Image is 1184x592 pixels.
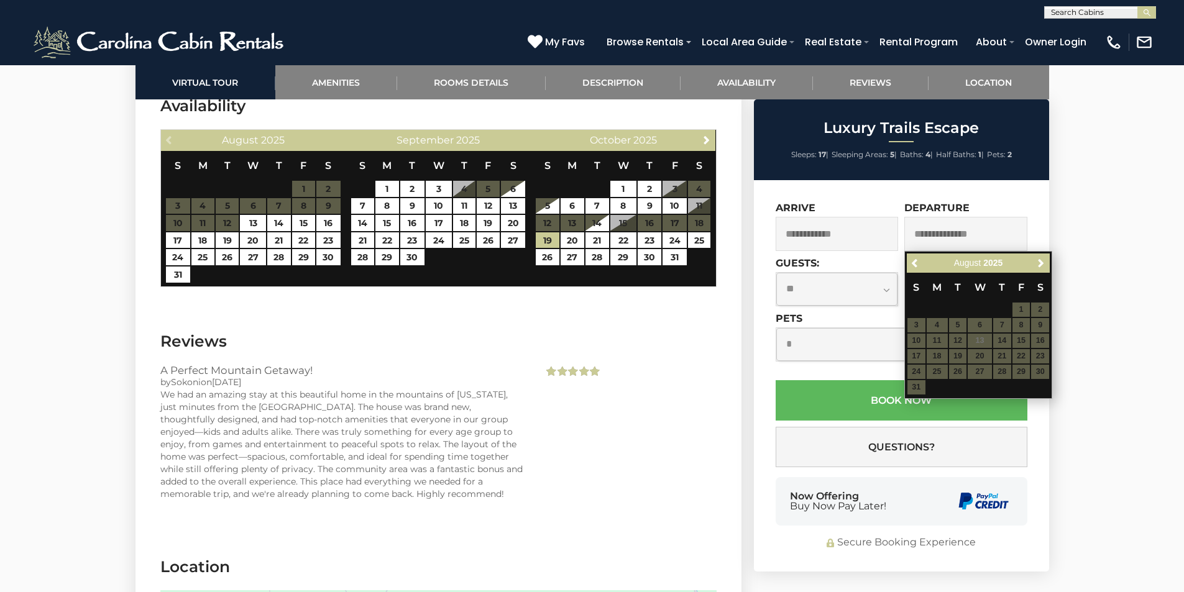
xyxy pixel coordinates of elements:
button: Questions? [776,427,1027,467]
li: | [900,147,933,163]
a: 30 [638,249,662,265]
a: Reviews [813,65,929,99]
a: 31 [166,266,190,283]
span: Saturday [1037,281,1044,293]
strong: 17 [819,150,826,159]
span: Tuesday [224,160,231,171]
a: Amenities [275,65,397,99]
span: Sunday [359,160,365,171]
a: 29 [375,249,398,265]
span: Saturday [510,160,516,171]
a: 27 [501,232,525,248]
a: 9 [400,198,424,214]
a: 6 [501,181,525,197]
a: Real Estate [799,31,868,53]
a: 23 [400,232,424,248]
strong: 2 [1007,150,1012,159]
a: Previous [908,255,924,271]
a: 20 [501,215,525,231]
strong: 1 [978,150,981,159]
span: Friday [300,160,306,171]
a: 22 [375,232,398,248]
a: 31 [663,249,687,265]
span: Saturday [325,160,331,171]
a: 20 [240,232,266,248]
a: 22 [292,232,315,248]
span: Baths: [900,150,924,159]
h3: Location [160,556,717,578]
a: 10 [663,198,687,214]
span: Friday [1018,281,1024,293]
a: 1 [610,181,636,197]
a: 24 [426,232,452,248]
a: 25 [191,249,214,265]
a: Virtual Tour [135,65,275,99]
span: Wednesday [618,160,629,171]
span: Next [1036,258,1046,268]
a: 16 [400,215,424,231]
button: Book Now [776,380,1027,421]
a: 24 [166,249,190,265]
a: 16 [316,215,341,231]
a: 28 [267,249,290,265]
span: Tuesday [409,160,415,171]
span: 2025 [983,258,1003,268]
span: Friday [672,160,678,171]
label: Departure [904,202,970,214]
a: 18 [191,232,214,248]
a: 13 [501,198,525,214]
span: Thursday [461,160,467,171]
span: Pets: [987,150,1006,159]
img: mail-regular-white.png [1136,34,1153,51]
a: 12 [477,198,500,214]
span: October [590,134,631,146]
a: 29 [292,249,315,265]
span: 2025 [633,134,657,146]
a: About [970,31,1013,53]
a: Location [929,65,1049,99]
a: 17 [166,232,190,248]
a: Browse Rentals [600,31,690,53]
div: We had an amazing stay at this beautiful home in the mountains of [US_STATE], just minutes from t... [160,388,525,500]
span: 2025 [261,134,285,146]
a: 21 [267,232,290,248]
strong: 4 [925,150,930,159]
a: 28 [585,249,608,265]
a: 15 [292,215,315,231]
a: 26 [536,249,559,265]
a: My Favs [528,34,588,50]
a: 7 [585,198,608,214]
a: 21 [585,232,608,248]
a: 1 [375,181,398,197]
a: 2 [638,181,662,197]
h3: A Perfect Mountain Getaway! [160,365,525,376]
a: 14 [267,215,290,231]
a: Next [1033,255,1049,271]
a: 28 [351,249,374,265]
span: Sokoni [171,376,201,388]
span: Tuesday [594,160,600,171]
a: 3 [426,181,452,197]
a: 7 [351,198,374,214]
a: 17 [426,215,452,231]
span: August [222,134,259,146]
a: 29 [610,249,636,265]
a: 23 [316,232,341,248]
li: | [832,147,897,163]
a: 20 [561,232,585,248]
span: Sunday [544,160,551,171]
a: 14 [351,215,374,231]
a: 30 [316,249,341,265]
span: My Favs [545,34,585,50]
a: Next [699,132,714,147]
span: [DATE] [212,376,241,388]
div: Secure Booking Experience [776,535,1027,550]
span: Wednesday [975,281,986,293]
a: 13 [240,215,266,231]
li: | [791,147,828,163]
strong: 5 [890,150,894,159]
a: 19 [536,232,559,248]
div: Now Offering [790,491,886,511]
span: Saturday [696,160,702,171]
a: Rooms Details [397,65,546,99]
